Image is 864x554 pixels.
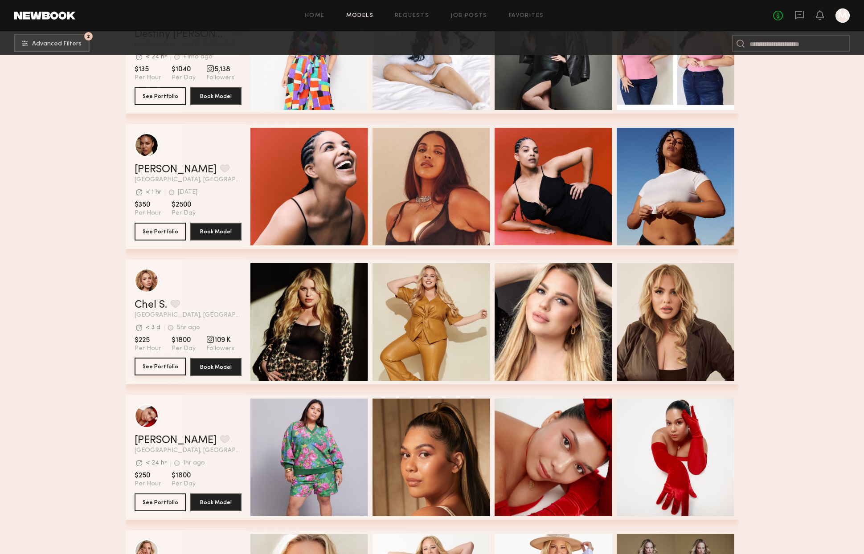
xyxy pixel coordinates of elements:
[135,200,161,209] span: $350
[146,189,161,196] div: < 1 hr
[135,448,242,454] span: [GEOGRAPHIC_DATA], [GEOGRAPHIC_DATA]
[135,300,167,310] a: Chel S.
[135,74,161,82] span: Per Hour
[172,74,196,82] span: Per Day
[190,223,242,240] button: Book Model
[206,65,234,74] span: 5,138
[135,312,242,318] span: [GEOGRAPHIC_DATA], [GEOGRAPHIC_DATA]
[135,209,161,217] span: Per Hour
[135,65,161,74] span: $135
[206,345,234,353] span: Followers
[190,87,242,105] button: Book Model
[172,345,196,353] span: Per Day
[172,200,196,209] span: $2500
[206,74,234,82] span: Followers
[172,471,196,480] span: $1800
[135,87,186,105] button: See Portfolio
[135,493,186,511] button: See Portfolio
[32,41,82,47] span: Advanced Filters
[509,13,544,19] a: Favorites
[135,435,217,446] a: [PERSON_NAME]
[190,358,242,376] button: Book Model
[305,13,325,19] a: Home
[135,471,161,480] span: $250
[135,164,217,175] a: [PERSON_NAME]
[135,358,186,375] button: See Portfolio
[135,336,161,345] span: $225
[835,8,850,23] a: M
[87,34,90,38] span: 2
[172,65,196,74] span: $1040
[183,460,205,466] div: 1hr ago
[450,13,487,19] a: Job Posts
[190,493,242,511] button: Book Model
[14,34,90,52] button: 2Advanced Filters
[135,480,161,488] span: Per Hour
[146,325,160,331] div: < 3 d
[135,223,186,240] button: See Portfolio
[135,345,161,353] span: Per Hour
[177,325,200,331] div: 5hr ago
[395,13,429,19] a: Requests
[172,209,196,217] span: Per Day
[135,177,242,183] span: [GEOGRAPHIC_DATA], [GEOGRAPHIC_DATA]
[172,480,196,488] span: Per Day
[183,54,213,60] div: +1mo ago
[146,460,167,466] div: < 24 hr
[206,336,234,345] span: 109 K
[178,189,197,196] div: [DATE]
[346,13,373,19] a: Models
[146,54,167,60] div: < 24 hr
[172,336,196,345] span: $1800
